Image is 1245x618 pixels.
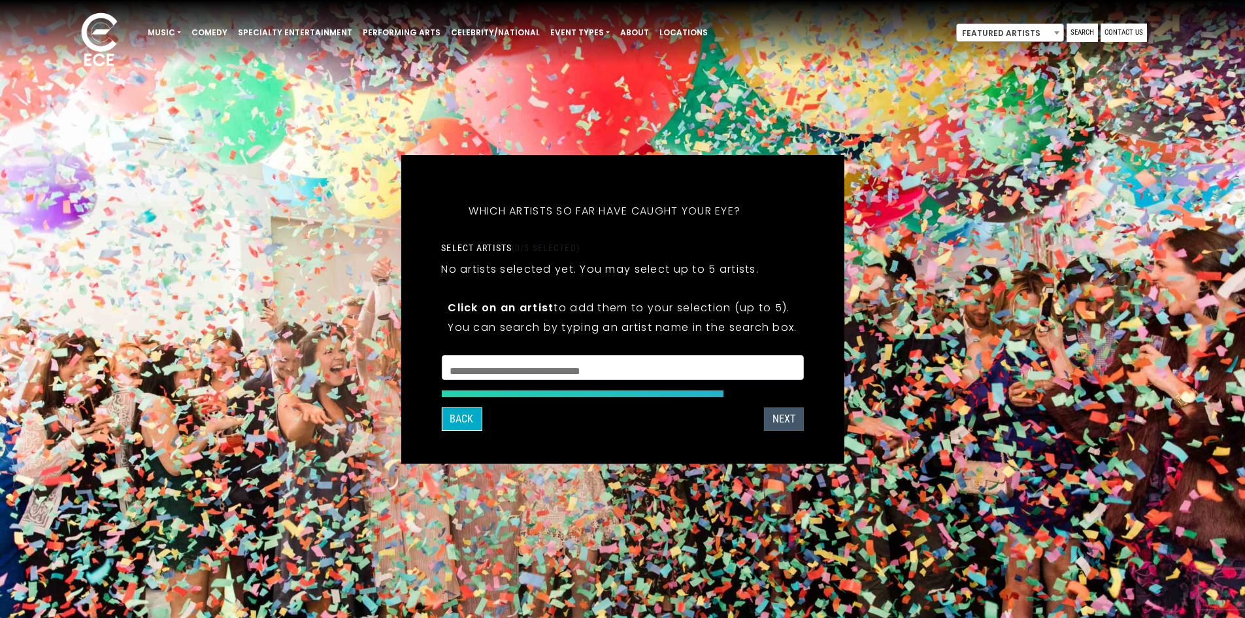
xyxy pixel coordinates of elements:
[512,243,580,253] span: (0/5 selected)
[441,261,759,277] p: No artists selected yet. You may select up to 5 artists.
[615,22,654,44] a: About
[441,242,579,254] label: Select artists
[67,9,132,73] img: ece_new_logo_whitev2-1.png
[450,364,795,375] textarea: Search
[233,22,357,44] a: Specialty Entertainment
[764,407,804,431] button: Next
[448,300,554,315] strong: Click on an artist
[957,24,1063,43] span: Featured Artists
[446,22,545,44] a: Celebrity/National
[1101,24,1147,42] a: Contact Us
[448,319,797,335] p: You can search by typing an artist name in the search box.
[448,300,797,316] p: to add them to your selection (up to 5).
[142,22,186,44] a: Music
[654,22,713,44] a: Locations
[186,22,233,44] a: Comedy
[545,22,615,44] a: Event Types
[441,188,768,235] h5: Which artists so far have caught your eye?
[441,407,482,431] button: Back
[1067,24,1098,42] a: Search
[357,22,446,44] a: Performing Arts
